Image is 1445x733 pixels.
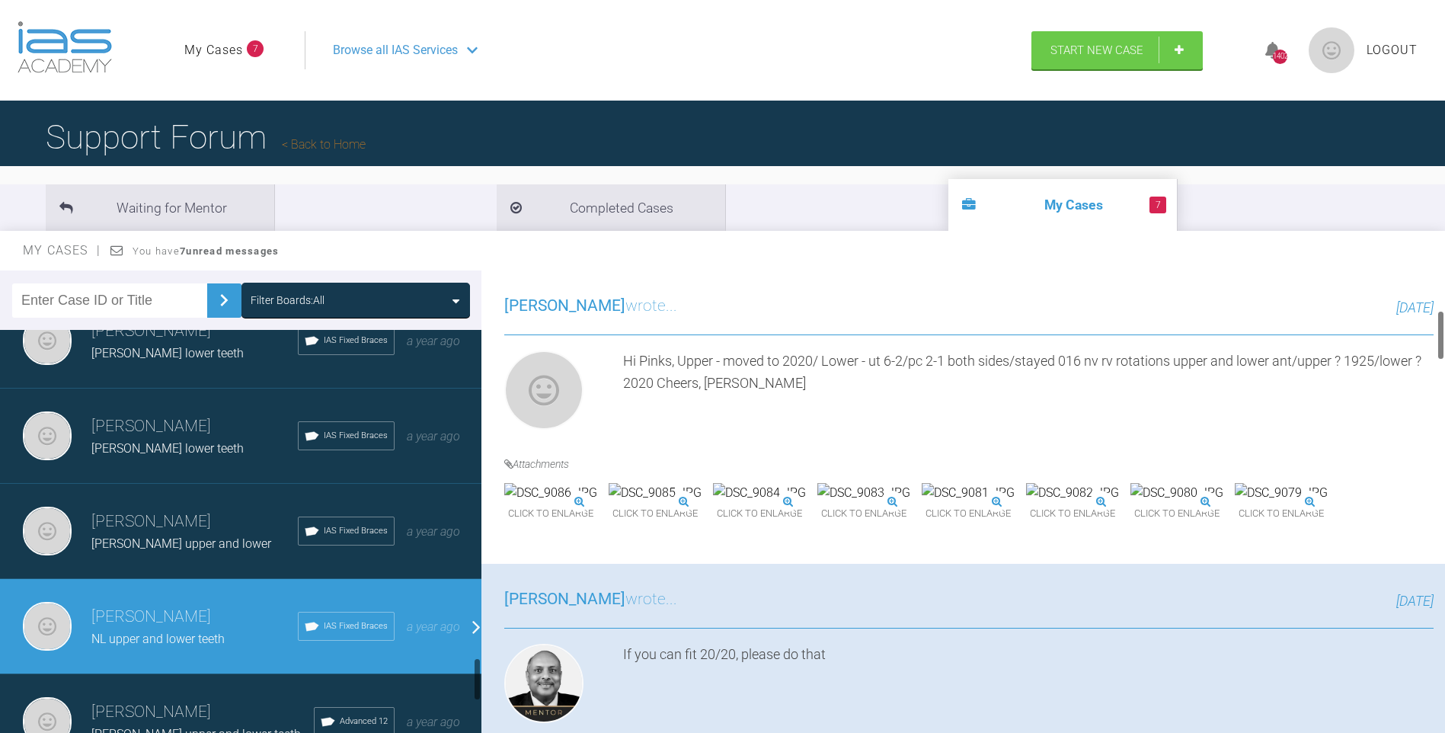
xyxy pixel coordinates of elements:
span: IAS Fixed Braces [324,619,388,633]
span: [PERSON_NAME] [504,296,625,315]
img: Neil Fearns [23,602,72,651]
h3: [PERSON_NAME] [91,604,298,630]
img: Neil Fearns [23,316,72,365]
h3: [PERSON_NAME] [91,509,298,535]
h3: wrote... [504,293,677,319]
span: Browse all IAS Services [333,40,458,60]
img: DSC_9085.JPG [609,483,702,503]
span: Click to enlarge [504,502,597,526]
span: IAS Fixed Braces [324,524,388,538]
span: Start New Case [1050,43,1143,57]
span: a year ago [407,715,460,729]
li: My Cases [948,179,1177,231]
img: chevronRight.28bd32b0.svg [212,288,236,312]
h3: [PERSON_NAME] [91,699,314,725]
h3: wrote... [504,587,677,613]
img: DSC_9084.JPG [713,483,806,503]
span: a year ago [407,334,460,348]
div: 1402 [1273,50,1287,64]
img: DSC_9086.JPG [504,483,597,503]
li: Waiting for Mentor [46,184,274,231]
h3: [PERSON_NAME] [91,318,298,344]
span: [DATE] [1396,593,1434,609]
span: You have [133,245,280,257]
span: IAS Fixed Braces [324,429,388,443]
span: [PERSON_NAME] lower teeth [91,441,244,456]
img: profile.png [1309,27,1354,73]
img: DSC_9081.JPG [922,483,1015,503]
a: Start New Case [1031,31,1203,69]
span: Advanced 12 [340,715,388,728]
span: a year ago [407,524,460,539]
input: Enter Case ID or Title [12,283,207,318]
span: [DATE] [1396,299,1434,315]
img: Neil Fearns [23,411,72,460]
img: DSC_9082.JPG [1026,483,1119,503]
span: [PERSON_NAME] [504,590,625,608]
h3: [PERSON_NAME] [91,414,298,440]
div: Hi Pinks, Upper - moved to 2020/ Lower - ut 6-2/pc 2-1 both sides/stayed 016 nv rv rotations uppe... [623,350,1434,436]
a: My Cases [184,40,243,60]
img: Neil Fearns [23,507,72,555]
img: logo-light.3e3ef733.png [18,21,112,73]
span: Click to enlarge [713,502,806,526]
li: Completed Cases [497,184,725,231]
h1: Support Forum [46,110,366,164]
span: a year ago [407,619,460,634]
span: NL upper and lower teeth [91,632,225,646]
span: a year ago [407,429,460,443]
span: 7 [247,40,264,57]
img: Neil Fearns [504,350,583,430]
div: Filter Boards: All [251,292,324,309]
span: 7 [1149,197,1166,213]
span: Click to enlarge [922,502,1015,526]
img: DSC_9080.JPG [1130,483,1223,503]
span: My Cases [23,243,101,258]
span: Click to enlarge [609,502,702,526]
span: Click to enlarge [817,502,910,526]
strong: 7 unread messages [180,245,279,257]
span: IAS Fixed Braces [324,334,388,347]
span: Click to enlarge [1130,502,1223,526]
img: Utpalendu Bose [504,644,583,723]
span: [PERSON_NAME] upper and lower [91,536,271,551]
span: [PERSON_NAME] lower teeth [91,346,244,360]
img: DSC_9079.JPG [1235,483,1328,503]
h4: Attachments [504,456,1434,472]
img: DSC_9083.JPG [817,483,910,503]
a: Back to Home [282,137,366,152]
a: Logout [1367,40,1418,60]
span: Click to enlarge [1026,502,1119,526]
span: Click to enlarge [1235,502,1328,526]
div: If you can fit 20/20, please do that [623,644,1434,729]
